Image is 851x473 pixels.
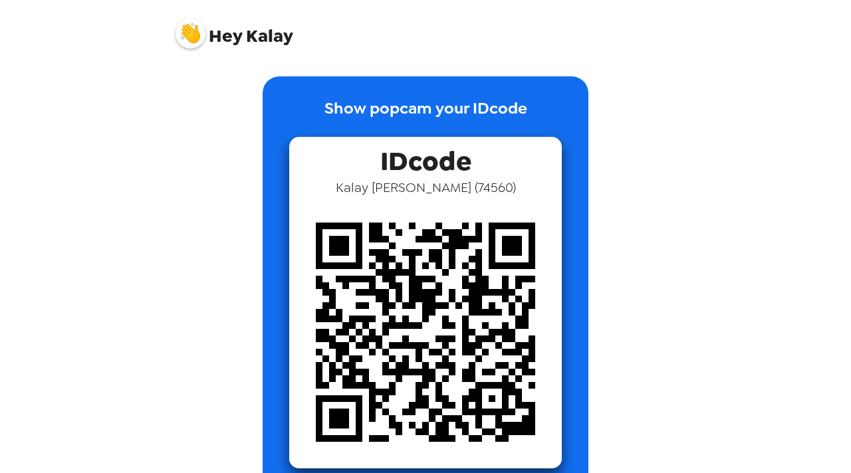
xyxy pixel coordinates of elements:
[324,96,527,137] p: Show popcam your IDcode
[289,196,562,468] img: qr code
[336,179,516,196] span: Kalay [PERSON_NAME] ( 74560 )
[176,12,293,45] span: Kalay
[176,19,205,48] img: profile pic
[209,24,242,48] span: Hey
[380,137,471,179] span: IDcode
